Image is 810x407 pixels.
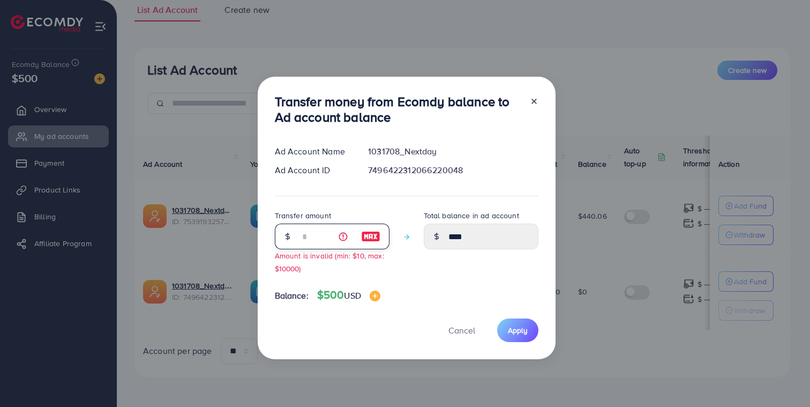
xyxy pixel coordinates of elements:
button: Cancel [435,319,489,342]
div: 7496422312066220048 [359,164,546,176]
img: image [370,291,380,301]
div: 1031708_Nextday [359,145,546,158]
div: Ad Account ID [266,164,360,176]
button: Apply [497,319,538,342]
div: Ad Account Name [266,145,360,158]
span: USD [344,290,361,301]
h4: $500 [317,288,380,302]
span: Balance: [275,290,309,302]
h3: Transfer money from Ecomdy balance to Ad account balance [275,94,521,125]
label: Transfer amount [275,210,331,221]
span: Cancel [448,324,475,336]
small: Amount is invalid (min: $10, max: $10000) [275,250,384,273]
label: Total balance in ad account [424,210,519,221]
span: Apply [508,325,528,336]
iframe: Chat [764,359,802,399]
img: image [361,230,380,243]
